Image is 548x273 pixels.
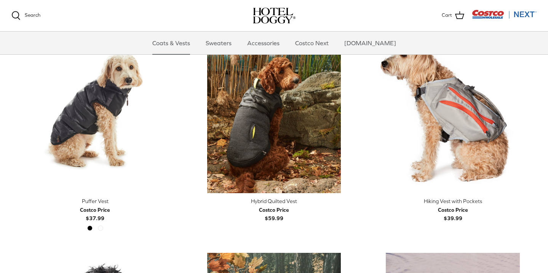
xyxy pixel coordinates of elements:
a: Puffer Vest [11,26,179,194]
a: Search [11,11,40,20]
a: Visit Costco Next [472,14,537,20]
span: Search [25,12,40,18]
a: Accessories [240,32,286,54]
a: Cart [442,11,464,21]
b: $37.99 [80,206,110,221]
a: [DOMAIN_NAME] [337,32,403,54]
a: Hybrid Quilted Vest [190,26,358,194]
a: Hybrid Quilted Vest Costco Price$59.99 [190,197,358,222]
div: Hiking Vest with Pockets [369,197,537,205]
img: Costco Next [472,10,537,19]
a: Coats & Vests [145,32,197,54]
div: Costco Price [259,206,289,214]
div: Hybrid Quilted Vest [190,197,358,205]
a: hoteldoggy.com hoteldoggycom [253,8,296,24]
a: Hiking Vest with Pockets Costco Price$39.99 [369,197,537,222]
a: Puffer Vest Costco Price$37.99 [11,197,179,222]
img: hoteldoggycom [253,8,296,24]
div: Costco Price [80,206,110,214]
b: $59.99 [259,206,289,221]
a: Hiking Vest with Pockets [369,26,537,194]
a: Sweaters [199,32,238,54]
b: $39.99 [438,206,468,221]
div: Costco Price [438,206,468,214]
div: Puffer Vest [11,197,179,205]
span: Cart [442,11,452,19]
a: Costco Next [288,32,336,54]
